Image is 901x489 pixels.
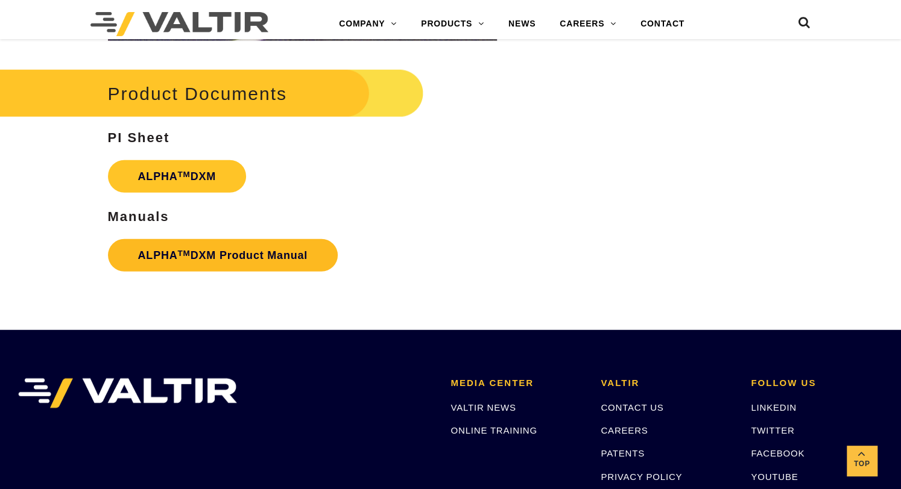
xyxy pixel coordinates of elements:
[751,448,805,458] a: FACEBOOK
[409,12,496,36] a: PRODUCTS
[751,402,797,413] a: LINKEDIN
[450,425,537,435] a: ONLINE TRAINING
[327,12,409,36] a: COMPANY
[751,425,794,435] a: TWITTER
[847,458,877,472] span: Top
[628,12,697,36] a: CONTACT
[450,402,516,413] a: VALTIR NEWS
[601,448,645,458] a: PATENTS
[601,472,682,482] a: PRIVACY POLICY
[847,446,877,476] a: Top
[108,160,247,193] a: ALPHATMDXM
[178,249,191,258] sup: TM
[601,378,733,388] h2: VALTIR
[178,170,191,179] sup: TM
[496,12,548,36] a: NEWS
[601,425,648,435] a: CAREERS
[751,378,883,388] h2: FOLLOW US
[90,12,268,36] img: Valtir
[548,12,628,36] a: CAREERS
[18,378,237,408] img: VALTIR
[108,239,338,272] a: ALPHATMDXM Product Manual
[108,130,170,145] strong: PI Sheet
[450,378,583,388] h2: MEDIA CENTER
[108,209,169,224] strong: Manuals
[601,402,663,413] a: CONTACT US
[751,472,798,482] a: YOUTUBE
